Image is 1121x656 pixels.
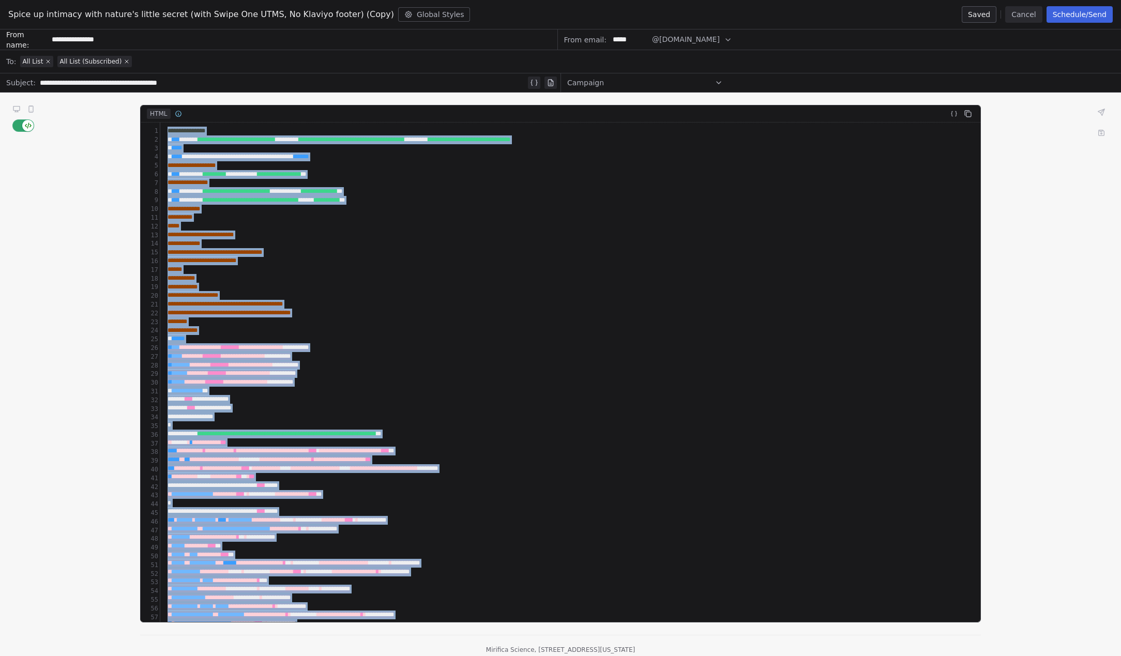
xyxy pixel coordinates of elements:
span: From email: [564,35,607,45]
div: 11 [141,213,160,222]
div: 48 [141,535,160,543]
div: 30 [141,378,160,387]
div: 5 [141,161,160,170]
div: 37 [141,439,160,448]
div: 13 [141,231,160,240]
div: 10 [141,205,160,213]
div: 29 [141,370,160,378]
div: 20 [141,292,160,300]
div: 24 [141,326,160,335]
div: 16 [141,257,160,266]
div: 54 [141,587,160,596]
span: Subject: [6,78,36,91]
div: 12 [141,222,160,231]
div: 8 [141,188,160,196]
div: 49 [141,543,160,552]
div: 26 [141,344,160,353]
div: 33 [141,405,160,414]
div: 9 [141,196,160,205]
span: HTML [147,109,171,119]
div: 7 [141,179,160,188]
div: 22 [141,309,160,318]
div: 58 [141,621,160,630]
div: 40 [141,465,160,474]
div: 34 [141,413,160,422]
span: From name: [6,29,48,50]
div: 31 [141,387,160,396]
button: Schedule/Send [1047,6,1113,23]
span: @[DOMAIN_NAME] [652,34,720,45]
span: Spice up intimacy with nature's little secret (with Swipe One UTMS, No Klaviyo footer) (Copy) [8,8,394,21]
div: 50 [141,552,160,561]
div: 4 [141,152,160,161]
button: Saved [962,6,996,23]
span: All List (Subscribed) [59,57,122,66]
button: Global Styles [398,7,471,22]
div: 28 [141,361,160,370]
div: 56 [141,604,160,613]
div: 55 [141,596,160,604]
div: 44 [141,500,160,509]
div: 42 [141,483,160,492]
div: 45 [141,509,160,517]
div: 39 [141,456,160,465]
span: To: [6,56,16,67]
div: 46 [141,517,160,526]
div: 2 [141,135,160,144]
div: 18 [141,274,160,283]
div: 51 [141,561,160,570]
div: 52 [141,570,160,578]
div: 35 [141,422,160,431]
span: Campaign [567,78,604,88]
div: 41 [141,474,160,483]
div: 43 [141,491,160,500]
div: 23 [141,318,160,327]
div: 38 [141,448,160,456]
div: 36 [141,431,160,439]
div: 57 [141,613,160,622]
div: 32 [141,396,160,405]
div: 21 [141,300,160,309]
div: 25 [141,335,160,344]
div: 6 [141,170,160,179]
div: 47 [141,526,160,535]
div: 53 [141,578,160,587]
div: 14 [141,239,160,248]
div: 19 [141,283,160,292]
span: All List [22,57,43,66]
div: 17 [141,266,160,274]
button: Cancel [1005,6,1042,23]
div: 3 [141,144,160,153]
div: 27 [141,353,160,361]
div: 15 [141,248,160,257]
div: 1 [141,127,160,135]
